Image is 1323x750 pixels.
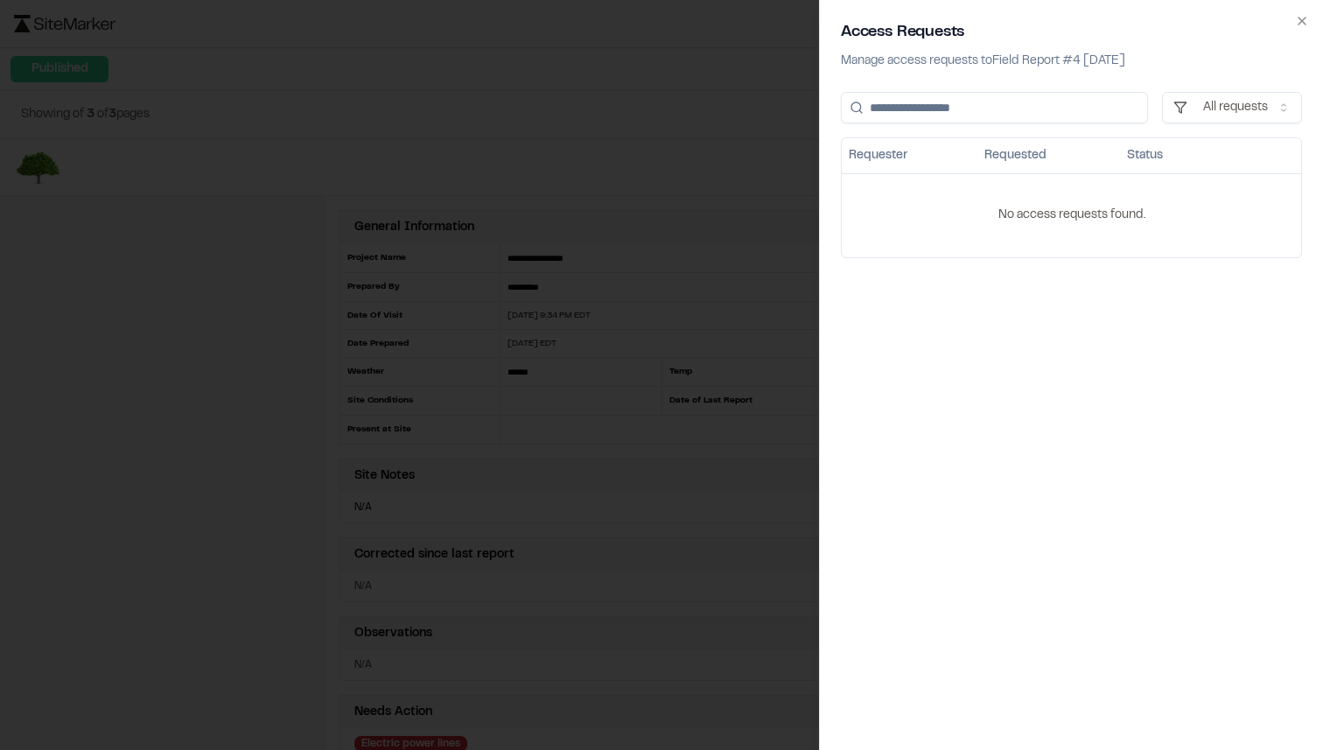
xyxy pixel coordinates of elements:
[842,173,1301,257] td: No access requests found.
[841,52,1302,71] p: Manage access requests to Field Report #4 [DATE]
[977,138,1120,173] th: Requested
[841,21,1302,45] h2: Access Requests
[1120,138,1214,173] th: Status
[842,138,977,173] th: Requester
